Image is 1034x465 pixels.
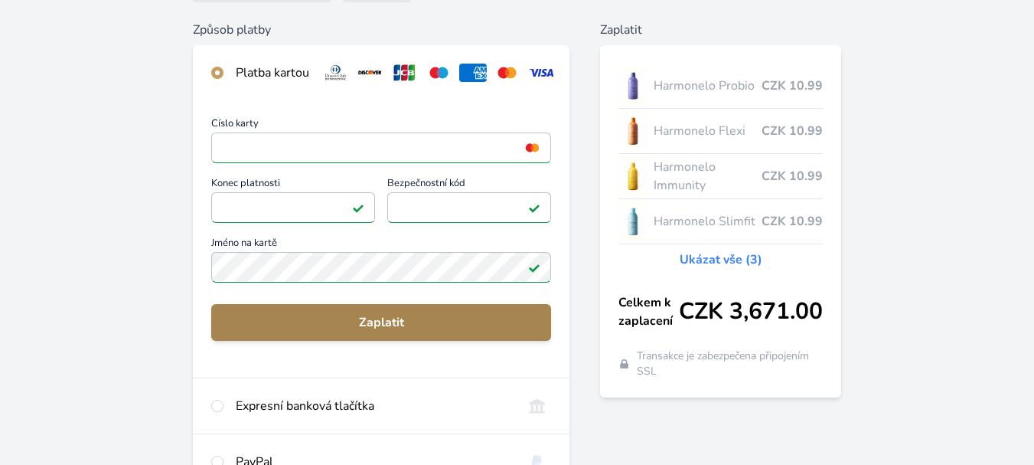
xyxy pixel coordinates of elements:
span: Zaplatit [223,313,539,332]
img: mc [522,141,543,155]
img: onlineBanking_CZ.svg [523,397,551,415]
span: Harmonelo Immunity [654,158,762,195]
img: CLEAN_FLEXI_se_stinem_x-hi_(1)-lo.jpg [618,112,647,150]
iframe: Iframe pro číslo karty [218,137,544,159]
span: CZK 10.99 [762,77,823,95]
img: IMMUNITY_se_stinem_x-lo.jpg [618,157,647,195]
iframe: Iframe pro bezpečnostní kód [394,197,544,218]
span: CZK 10.99 [762,122,823,140]
img: visa.svg [527,64,556,82]
div: Platba kartou [236,64,309,82]
h6: Způsob platby [193,21,569,39]
span: Bezpečnostní kód [387,178,551,192]
img: diners.svg [321,64,350,82]
input: Jméno na kartěPlatné pole [211,252,551,283]
span: CZK 10.99 [762,212,823,231]
div: Expresní banková tlačítka [236,397,510,415]
span: CZK 3,671.00 [679,298,823,326]
h6: Zaplatit [600,21,841,39]
img: SLIMFIT_se_stinem_x-lo.jpg [618,202,647,241]
span: Harmonelo Flexi [654,122,762,140]
a: Ukázat vše (3) [680,251,762,269]
span: Jméno na kartě [211,238,551,252]
img: Platné pole [528,201,540,214]
span: Harmonelo Probio [654,77,762,95]
img: mc.svg [493,64,521,82]
img: Platné pole [528,261,540,273]
img: amex.svg [459,64,488,82]
span: Harmonelo Slimfit [654,212,762,231]
img: maestro.svg [425,64,453,82]
img: CLEAN_PROBIO_se_stinem_x-lo.jpg [618,67,647,105]
img: jcb.svg [390,64,419,82]
iframe: Iframe pro datum vypršení platnosti [218,197,368,218]
span: CZK 10.99 [762,167,823,185]
button: Zaplatit [211,304,551,341]
span: Celkem k zaplacení [618,293,679,330]
img: discover.svg [356,64,384,82]
img: Platné pole [352,201,364,214]
span: Konec platnosti [211,178,375,192]
span: Číslo karty [211,119,551,133]
span: Transakce je zabezpečena připojením SSL [637,349,824,379]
